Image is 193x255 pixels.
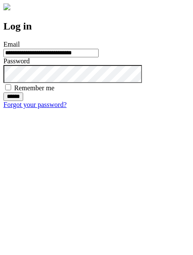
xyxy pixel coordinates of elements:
[3,21,190,32] h2: Log in
[3,3,10,10] img: logo-4e3dc11c47720685a147b03b5a06dd966a58ff35d612b21f08c02c0306f2b779.png
[3,57,30,65] label: Password
[14,84,54,92] label: Remember me
[3,101,66,108] a: Forgot your password?
[3,41,20,48] label: Email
